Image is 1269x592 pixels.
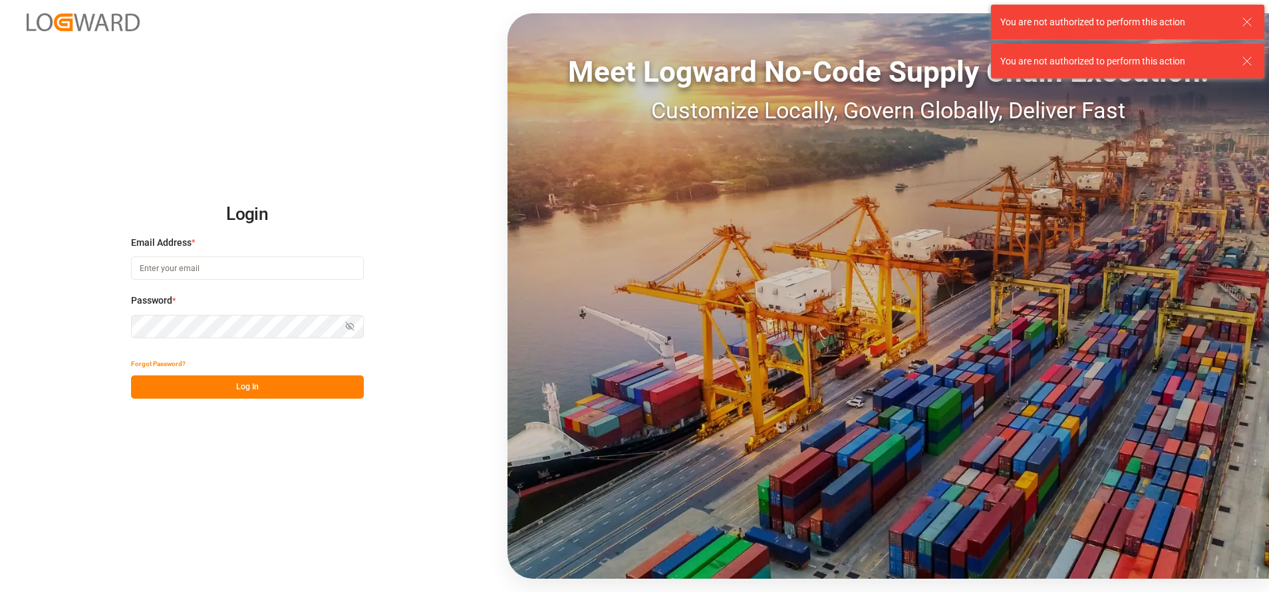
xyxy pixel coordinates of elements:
[507,94,1269,128] div: Customize Locally, Govern Globally, Deliver Fast
[131,294,172,308] span: Password
[1000,54,1229,68] div: You are not authorized to perform this action
[131,375,364,399] button: Log In
[1000,15,1229,29] div: You are not authorized to perform this action
[131,352,186,375] button: Forgot Password?
[131,256,364,280] input: Enter your email
[131,193,364,236] h2: Login
[131,236,192,250] span: Email Address
[507,50,1269,94] div: Meet Logward No-Code Supply Chain Execution:
[27,13,140,31] img: Logward_new_orange.png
